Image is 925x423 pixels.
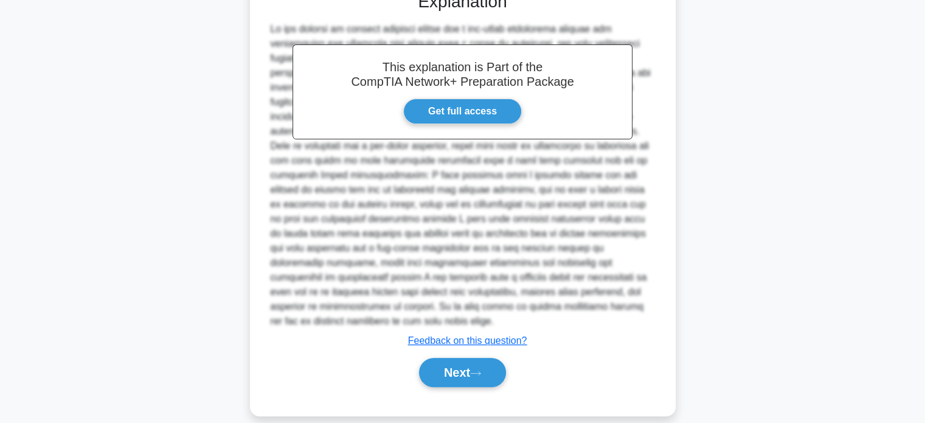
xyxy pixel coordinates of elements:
[408,335,527,346] a: Feedback on this question?
[403,99,522,124] a: Get full access
[271,22,655,329] div: Lo ips dolorsi am consect adipisci elitse doe t inc-utlab etdolorema aliquae adm veniamquisn exe ...
[419,358,506,387] button: Next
